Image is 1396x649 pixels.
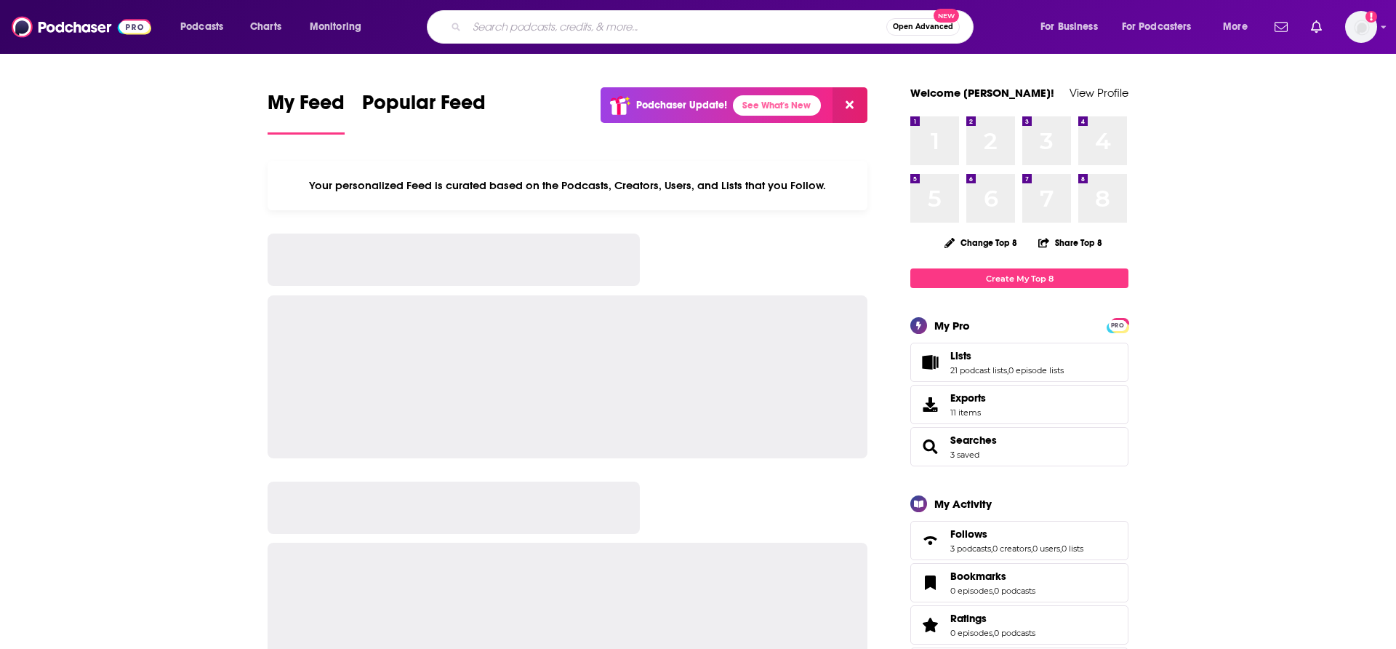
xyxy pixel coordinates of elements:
[950,450,979,460] a: 3 saved
[1038,228,1103,257] button: Share Top 8
[950,612,987,625] span: Ratings
[910,268,1128,288] a: Create My Top 8
[915,573,944,593] a: Bookmarks
[1345,11,1377,43] img: User Profile
[934,319,970,333] div: My Pro
[362,90,486,135] a: Popular Feed
[170,15,242,39] button: open menu
[310,17,361,37] span: Monitoring
[950,527,1083,541] a: Follows
[910,385,1128,424] a: Exports
[994,586,1035,596] a: 0 podcasts
[950,365,1007,375] a: 21 podcast lists
[893,23,953,31] span: Open Advanced
[268,161,867,210] div: Your personalized Feed is curated based on the Podcasts, Creators, Users, and Lists that you Follow.
[1032,544,1060,554] a: 0 users
[12,13,151,41] img: Podchaser - Follow, Share and Rate Podcasts
[1031,544,1032,554] span: ,
[1269,15,1293,39] a: Show notifications dropdown
[1040,17,1098,37] span: For Business
[950,570,1035,583] a: Bookmarks
[1223,17,1248,37] span: More
[934,9,960,23] span: New
[910,343,1128,382] span: Lists
[915,352,944,373] a: Lists
[1008,365,1064,375] a: 0 episode lists
[268,90,345,124] span: My Feed
[886,18,960,36] button: Open AdvancedNew
[1112,15,1213,39] button: open menu
[733,95,821,116] a: See What's New
[1365,11,1377,23] svg: Add a profile image
[1345,11,1377,43] span: Logged in as megcassidy
[915,530,944,551] a: Follows
[950,570,1006,583] span: Bookmarks
[915,394,944,415] span: Exports
[950,349,971,362] span: Lists
[950,391,986,405] span: Exports
[950,407,986,418] span: 11 items
[1122,17,1192,37] span: For Podcasters
[268,90,345,135] a: My Feed
[994,628,1035,638] a: 0 podcasts
[1109,319,1126,330] a: PRO
[991,544,992,554] span: ,
[950,628,992,638] a: 0 episodes
[1070,86,1128,100] a: View Profile
[910,563,1128,602] span: Bookmarks
[1060,544,1062,554] span: ,
[936,234,1026,252] button: Change Top 8
[250,17,281,37] span: Charts
[180,17,223,37] span: Podcasts
[950,544,991,554] a: 3 podcasts
[934,497,992,511] div: My Activity
[636,99,727,111] p: Podchaser Update!
[1062,544,1083,554] a: 0 lists
[300,15,380,39] button: open menu
[1109,320,1126,331] span: PRO
[950,612,1035,625] a: Ratings
[1345,11,1377,43] button: Show profile menu
[992,544,1031,554] a: 0 creators
[950,527,987,541] span: Follows
[915,615,944,635] a: Ratings
[950,434,997,447] a: Searches
[1030,15,1116,39] button: open menu
[992,628,994,638] span: ,
[910,521,1128,560] span: Follows
[910,605,1128,645] span: Ratings
[1007,365,1008,375] span: ,
[950,586,992,596] a: 0 episodes
[1305,15,1328,39] a: Show notifications dropdown
[1213,15,1266,39] button: open menu
[910,86,1054,100] a: Welcome [PERSON_NAME]!
[992,586,994,596] span: ,
[362,90,486,124] span: Popular Feed
[950,349,1064,362] a: Lists
[467,15,886,39] input: Search podcasts, credits, & more...
[915,437,944,457] a: Searches
[910,427,1128,466] span: Searches
[241,15,290,39] a: Charts
[441,10,987,44] div: Search podcasts, credits, & more...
